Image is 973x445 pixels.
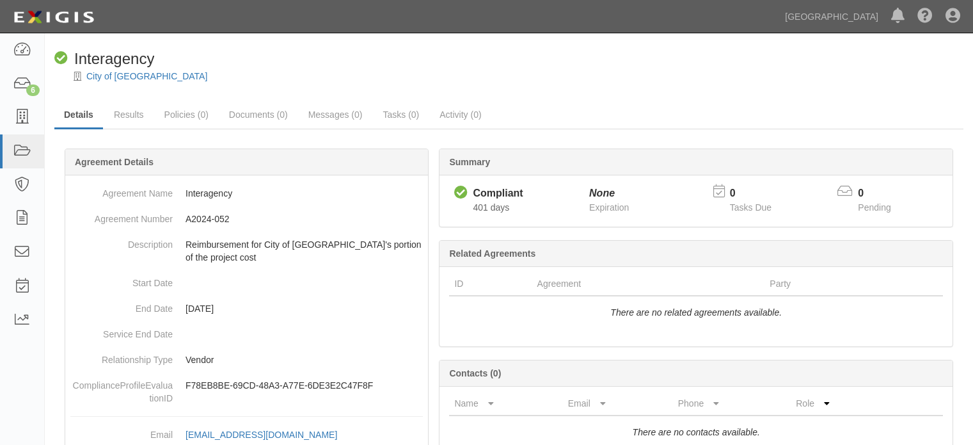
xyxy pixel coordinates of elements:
[54,48,154,70] div: Interagency
[186,428,337,441] div: [EMAIL_ADDRESS][DOMAIN_NAME]
[86,71,207,81] a: City of [GEOGRAPHIC_DATA]
[219,102,297,127] a: Documents (0)
[70,181,173,200] dt: Agreement Name
[730,202,771,213] span: Tasks Due
[473,186,523,201] div: Compliant
[54,52,68,65] i: Compliant
[454,186,468,200] i: Compliant
[449,157,490,167] b: Summary
[186,430,351,440] a: [EMAIL_ADDRESS][DOMAIN_NAME]
[917,9,933,24] i: Help Center - Complianz
[70,321,173,341] dt: Service End Date
[70,206,173,225] dt: Agreement Number
[589,202,629,213] span: Expiration
[70,373,173,405] dt: ComplianceProfileEvaluationID
[589,188,615,198] i: None
[449,248,535,259] b: Related Agreements
[70,422,173,441] dt: Email
[673,392,791,416] th: Phone
[430,102,491,127] a: Activity (0)
[779,4,885,29] a: [GEOGRAPHIC_DATA]
[74,50,154,67] span: Interagency
[449,368,501,378] b: Contacts (0)
[70,296,173,315] dt: End Date
[75,157,154,167] b: Agreement Details
[473,202,509,213] span: Since 08/06/2024
[70,181,423,206] dd: Interagency
[70,347,173,366] dt: Relationship Type
[449,272,532,296] th: ID
[373,102,429,127] a: Tasks (0)
[70,296,423,321] dd: [DATE]
[449,392,562,416] th: Name
[26,85,40,96] div: 6
[70,206,423,232] dd: A2024-052
[155,102,218,127] a: Policies (0)
[764,272,899,296] th: Party
[633,427,760,437] i: There are no contacts available.
[70,347,423,373] dd: Vendor
[104,102,154,127] a: Results
[858,186,906,201] p: 0
[563,392,673,416] th: Email
[791,392,892,416] th: Role
[10,6,98,29] img: logo-5460c22ac91f19d4615b14bd174203de0afe785f0fc80cf4dbbc73dc1793850b.png
[70,270,173,289] dt: Start Date
[70,232,173,251] dt: Description
[858,202,890,213] span: Pending
[299,102,372,127] a: Messages (0)
[532,272,765,296] th: Agreement
[54,102,103,129] a: Details
[610,307,782,318] i: There are no related agreements available.
[186,238,423,264] p: Reimbursement for City of [GEOGRAPHIC_DATA]'s portion of the project cost
[186,379,423,392] p: F78EB8BE-69CD-48A3-A77E-6DE3E2C47F8F
[730,186,787,201] p: 0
